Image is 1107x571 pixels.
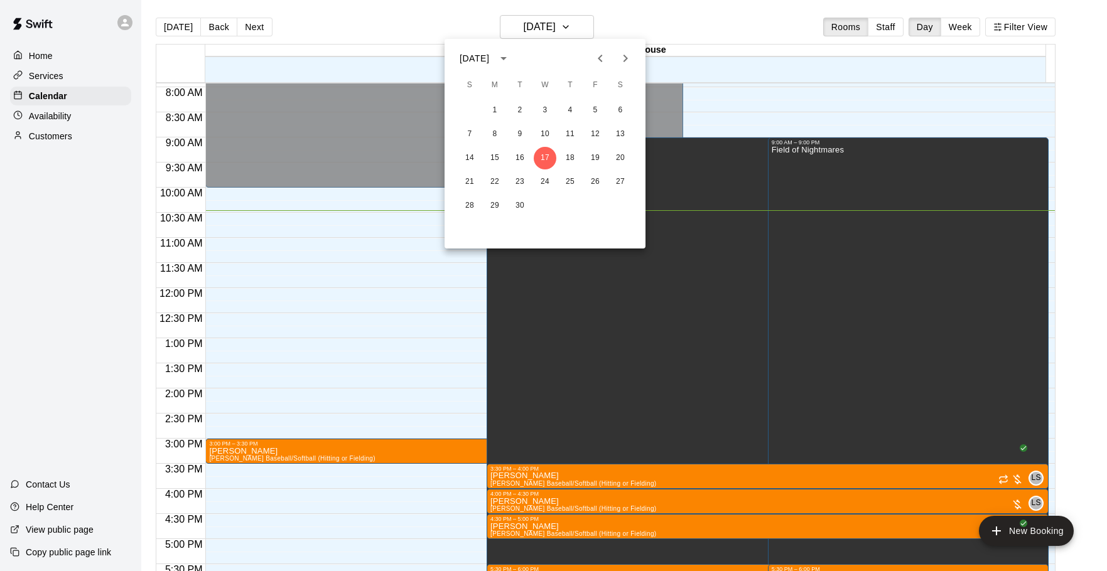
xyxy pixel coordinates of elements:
[509,147,531,169] button: 16
[534,73,556,98] span: Wednesday
[509,195,531,217] button: 30
[458,123,481,146] button: 7
[483,73,506,98] span: Monday
[609,99,632,122] button: 6
[483,171,506,193] button: 22
[559,147,581,169] button: 18
[588,46,613,71] button: Previous month
[613,46,638,71] button: Next month
[534,147,556,169] button: 17
[559,73,581,98] span: Thursday
[458,73,481,98] span: Sunday
[509,99,531,122] button: 2
[559,171,581,193] button: 25
[534,123,556,146] button: 10
[483,123,506,146] button: 8
[534,99,556,122] button: 3
[584,147,607,169] button: 19
[559,123,581,146] button: 11
[509,73,531,98] span: Tuesday
[509,123,531,146] button: 9
[458,147,481,169] button: 14
[458,171,481,193] button: 21
[584,123,607,146] button: 12
[460,52,489,65] div: [DATE]
[584,99,607,122] button: 5
[458,195,481,217] button: 28
[559,99,581,122] button: 4
[609,73,632,98] span: Saturday
[609,147,632,169] button: 20
[534,171,556,193] button: 24
[509,171,531,193] button: 23
[584,171,607,193] button: 26
[609,171,632,193] button: 27
[483,147,506,169] button: 15
[584,73,607,98] span: Friday
[483,99,506,122] button: 1
[493,48,514,69] button: calendar view is open, switch to year view
[609,123,632,146] button: 13
[483,195,506,217] button: 29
